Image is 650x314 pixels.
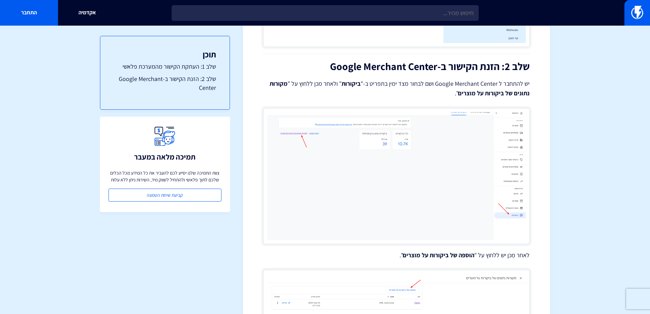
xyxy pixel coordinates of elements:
[134,153,196,161] h3: תמיכה מלאה במעבר
[109,189,221,202] a: קביעת שיחת הטמעה
[263,61,530,72] h2: שלב 2: הזנת הקישור ב-Google Merchant Center
[270,80,530,97] strong: מקורות נתונים של ביקורות על מוצרים
[342,80,361,87] strong: ביקורות
[263,79,530,98] p: יש להתחבר ל Google Merchant Center ושם לבחור מצד ימין בתפריט ב-" " ולאחר מכן ללחוץ על " ".
[114,62,216,71] a: שלב 1: העתקת הקישור מהמערכת פלאשי
[172,5,479,21] input: חיפוש מהיר...
[403,251,474,259] strong: הוספה של ביקורות על מוצרים
[109,169,221,183] p: צוות התמיכה שלנו יסייע לכם להעביר את כל המידע מכל הכלים שלכם לתוך פלאשי ולהתחיל לשווק מיד, השירות...
[263,251,530,260] p: לאחר מכן יש ללחוץ על " ".
[114,74,216,92] a: שלב 2: הזנת הקישור ב-Google Merchant Center
[114,50,216,59] h3: תוכן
